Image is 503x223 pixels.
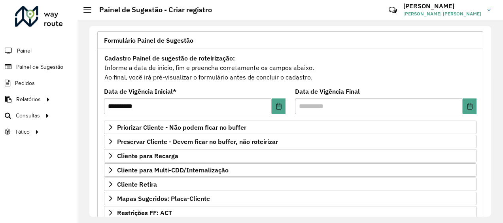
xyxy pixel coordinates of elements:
span: Cliente para Multi-CDD/Internalização [117,167,229,173]
span: Restrições FF: ACT [117,210,172,216]
div: Informe a data de inicio, fim e preencha corretamente os campos abaixo. Ao final, você irá pré-vi... [104,53,477,82]
span: Relatórios [16,95,41,104]
a: Contato Rápido [384,2,401,19]
a: Restrições FF: ACT [104,206,477,219]
span: [PERSON_NAME] [PERSON_NAME] [403,10,481,17]
a: Cliente para Recarga [104,149,477,163]
span: Mapas Sugeridos: Placa-Cliente [117,195,210,202]
label: Data de Vigência Inicial [104,87,176,96]
span: Consultas [16,111,40,120]
span: Cliente para Recarga [117,153,178,159]
a: Priorizar Cliente - Não podem ficar no buffer [104,121,477,134]
span: Painel [17,47,32,55]
span: Pedidos [15,79,35,87]
label: Data de Vigência Final [295,87,360,96]
h2: Painel de Sugestão - Criar registro [91,6,212,14]
a: Cliente para Multi-CDD/Internalização [104,163,477,177]
button: Choose Date [272,98,286,114]
span: Tático [15,128,30,136]
strong: Cadastro Painel de sugestão de roteirização: [104,54,235,62]
a: Cliente Retira [104,178,477,191]
span: Painel de Sugestão [16,63,63,71]
button: Choose Date [463,98,477,114]
span: Cliente Retira [117,181,157,187]
span: Preservar Cliente - Devem ficar no buffer, não roteirizar [117,138,278,145]
a: Mapas Sugeridos: Placa-Cliente [104,192,477,205]
span: Priorizar Cliente - Não podem ficar no buffer [117,124,246,130]
a: Preservar Cliente - Devem ficar no buffer, não roteirizar [104,135,477,148]
span: Formulário Painel de Sugestão [104,37,193,43]
h3: [PERSON_NAME] [403,2,481,10]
